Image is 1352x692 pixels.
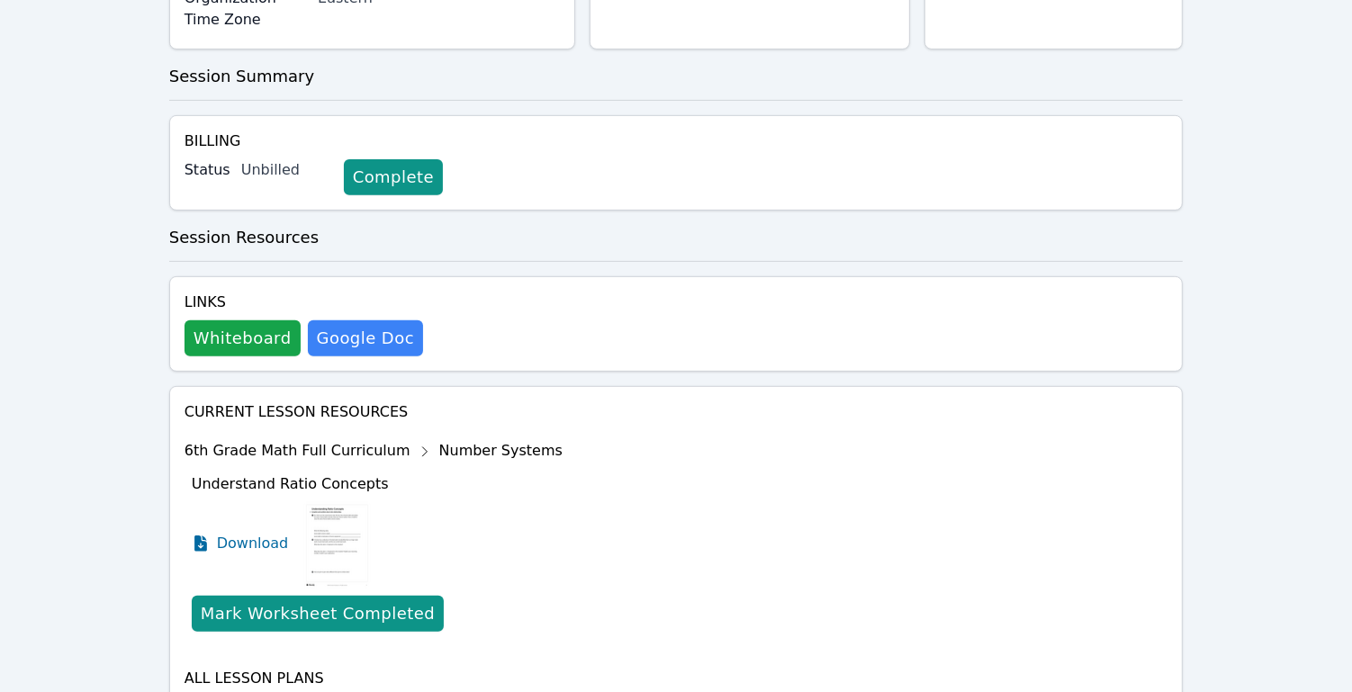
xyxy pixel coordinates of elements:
h4: All Lesson Plans [185,668,1168,689]
img: Understand Ratio Concepts [302,499,372,589]
div: Unbilled [241,159,329,181]
div: Mark Worksheet Completed [201,601,435,626]
button: Whiteboard [185,320,301,356]
h3: Session Resources [169,225,1184,250]
h3: Session Summary [169,64,1184,89]
a: Download [192,499,289,589]
a: Complete [344,159,443,195]
h4: Current Lesson Resources [185,401,1168,423]
a: Google Doc [308,320,423,356]
span: Download [217,533,289,554]
button: Mark Worksheet Completed [192,596,444,632]
span: Understand Ratio Concepts [192,475,389,492]
h4: Billing [185,130,1168,152]
div: 6th Grade Math Full Curriculum Number Systems [185,437,563,466]
h4: Links [185,292,423,313]
label: Status [185,159,230,181]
